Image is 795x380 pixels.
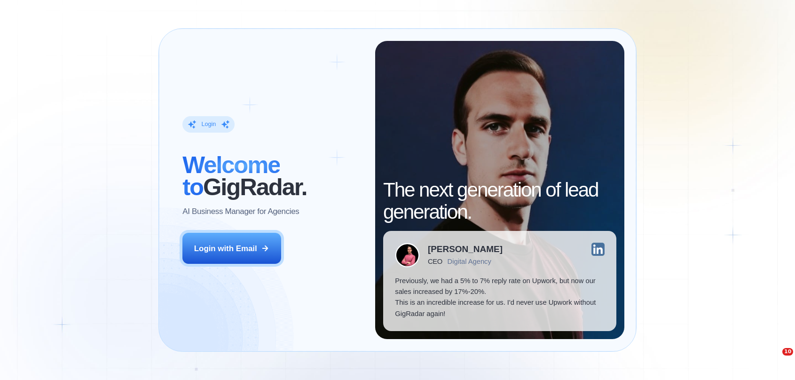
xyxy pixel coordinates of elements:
div: Login [201,120,216,128]
p: Previously, we had a 5% to 7% reply rate on Upwork, but now our sales increased by 17%-20%. This ... [395,276,605,319]
p: AI Business Manager for Agencies [182,206,299,217]
h2: The next generation of lead generation. [383,179,616,223]
div: Digital Agency [448,258,491,266]
iframe: Intercom live chat [763,348,786,371]
button: Login with Email [182,233,281,264]
span: 10 [782,348,793,356]
div: CEO [428,258,442,266]
div: Login with Email [194,243,257,254]
span: Welcome to [182,151,280,200]
h2: ‍ GigRadar. [182,154,363,198]
div: [PERSON_NAME] [428,245,503,253]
